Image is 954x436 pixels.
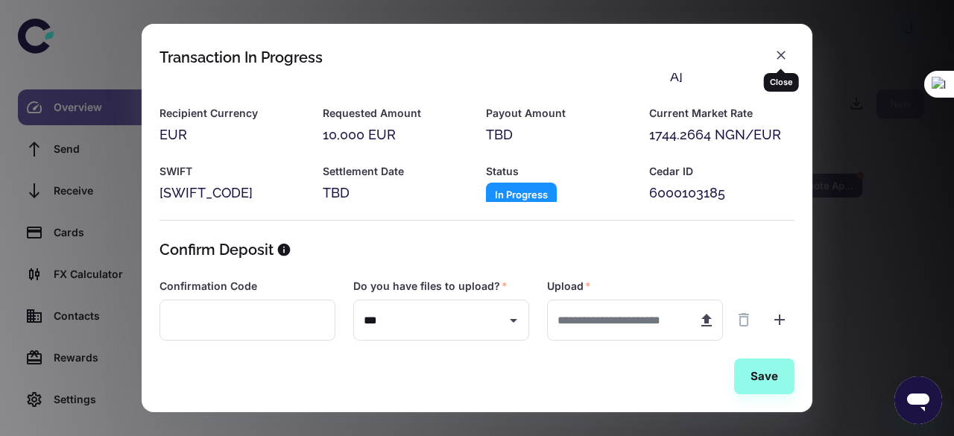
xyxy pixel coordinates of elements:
[503,310,524,331] button: Open
[159,238,274,261] h5: Confirm Deposit
[894,376,942,424] iframe: Button to launch messaging window
[734,358,795,394] button: Save
[159,48,323,66] div: Transaction In Progress
[323,183,468,203] div: TBD
[323,163,468,180] h6: Settlement Date
[649,183,795,203] div: 6000103185
[159,183,305,203] div: [SWIFT_CODE]
[649,124,795,145] div: 1744.2664 NGN/EUR
[764,73,799,92] div: Close
[649,163,795,180] h6: Cedar ID
[486,187,557,202] span: In Progress
[486,163,631,180] h6: Status
[649,105,795,121] h6: Current Market Rate
[159,105,305,121] h6: Recipient Currency
[486,124,631,145] div: TBD
[353,279,508,294] label: Do you have files to upload?
[486,105,631,121] h6: Payout Amount
[323,124,468,145] div: 10,000 EUR
[159,124,305,145] div: EUR
[159,163,305,180] h6: SWIFT
[547,279,591,294] label: Upload
[159,279,257,294] label: Confirmation Code
[323,105,468,121] h6: Requested Amount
